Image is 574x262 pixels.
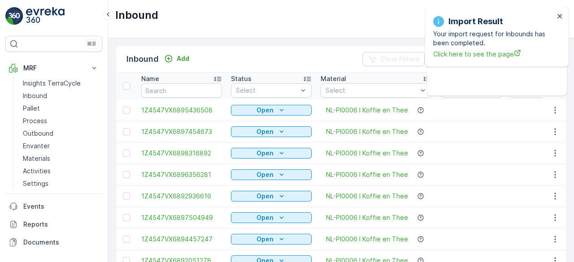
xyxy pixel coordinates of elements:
[87,40,96,47] p: ⌘B
[257,192,274,201] p: Open
[19,165,102,177] a: Activities
[141,170,222,179] a: 1Z4547VX6896356281
[123,193,130,200] div: Toggle Row Selected
[19,77,102,90] a: Insights TerraCycle
[23,129,53,138] p: Outbound
[326,213,408,222] a: NL-PI0006 I Koffie en Thee
[231,212,312,223] button: Open
[115,8,158,22] p: Inbound
[123,128,130,135] div: Toggle Row Selected
[326,149,408,158] a: NL-PI0006 I Koffie en Thee
[19,127,102,140] a: Outbound
[23,79,81,88] p: Insights TerraCycle
[23,116,47,125] p: Process
[433,49,554,59] a: Click here to see the page
[231,169,312,180] button: Open
[326,106,408,115] a: NL-PI0006 I Koffie en Thee
[141,213,222,222] a: 1Z4547VX6897504949
[141,74,159,83] p: Name
[231,148,312,159] button: Open
[19,152,102,165] a: Materials
[257,213,274,222] p: Open
[326,192,408,201] a: NL-PI0006 I Koffie en Thee
[362,52,425,66] button: Clear Filters
[23,91,47,100] p: Inbound
[23,179,48,188] p: Settings
[141,106,222,115] a: 1Z4547VX6895436508
[19,102,102,115] a: Pallet
[23,104,40,113] p: Pallet
[5,215,102,233] a: Reports
[231,105,312,116] button: Open
[433,30,554,47] p: Your import request for Inbounds has been completed.
[557,13,563,21] button: close
[123,150,130,157] div: Toggle Row Selected
[231,74,252,83] p: Status
[236,86,298,95] p: Select
[326,235,408,244] a: NL-PI0006 I Koffie en Thee
[5,233,102,251] a: Documents
[5,59,102,77] button: MRF
[257,170,274,179] p: Open
[141,83,222,98] input: Search
[141,149,222,158] a: 1Z4547VX6898316892
[5,7,23,25] img: logo
[123,171,130,178] div: Toggle Row Selected
[257,106,274,115] p: Open
[161,53,193,64] button: Add
[231,126,312,137] button: Open
[5,198,102,215] a: Events
[23,64,84,73] p: MRF
[141,127,222,136] a: 1Z4547VX6897454673
[19,177,102,190] a: Settings
[141,192,222,201] a: 1Z4547VX6892936616
[326,127,408,136] a: NL-PI0006 I Koffie en Thee
[19,90,102,102] a: Inbound
[326,86,417,95] p: Select
[257,127,274,136] p: Open
[231,234,312,245] button: Open
[123,236,130,243] div: Toggle Row Selected
[448,15,503,28] p: Import Result
[231,191,312,202] button: Open
[23,167,51,176] p: Activities
[23,202,99,211] p: Events
[257,235,274,244] p: Open
[123,107,130,114] div: Toggle Row Selected
[23,154,50,163] p: Materials
[326,170,408,179] a: NL-PI0006 I Koffie en Thee
[257,149,274,158] p: Open
[177,54,189,63] p: Add
[19,115,102,127] a: Process
[123,214,130,221] div: Toggle Row Selected
[126,53,159,65] p: Inbound
[26,7,65,25] img: logo_light-DOdMpM7g.png
[23,220,99,229] p: Reports
[321,74,346,83] p: Material
[19,140,102,152] a: Envanter
[380,55,419,64] p: Clear Filters
[141,235,222,244] a: 1Z4547VX6894457247
[23,238,99,247] p: Documents
[23,142,50,150] p: Envanter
